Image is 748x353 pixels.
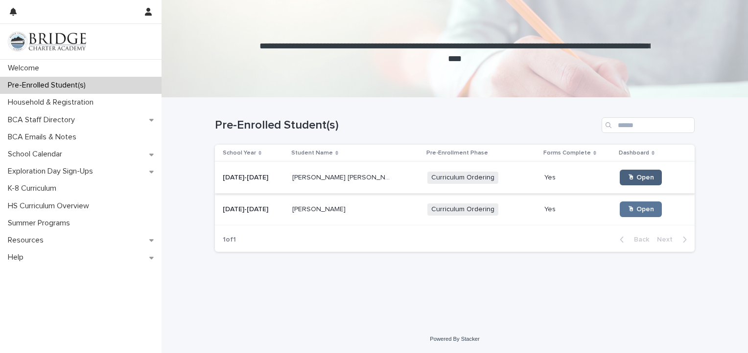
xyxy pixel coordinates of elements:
span: Curriculum Ordering [427,172,498,184]
p: Pre-Enrollment Phase [426,148,488,158]
button: Next [653,235,695,244]
a: Powered By Stacker [430,336,479,342]
span: Back [628,236,649,243]
a: 🖱 Open [620,201,662,217]
p: K-8 Curriculum [4,184,64,193]
p: 1 of 1 [215,228,244,252]
p: Yes [544,203,558,214]
p: Household & Registration [4,98,101,107]
p: HS Curriculum Overview [4,201,97,211]
p: BCA Emails & Notes [4,132,84,142]
input: Search [602,117,695,133]
p: Resources [4,236,51,245]
p: Pre-Enrolled Student(s) [4,81,93,90]
span: 🖱 Open [628,206,654,213]
p: Dashboard [619,148,649,158]
p: [DATE]-[DATE] [223,203,270,214]
p: Welcome [4,64,47,73]
p: [DATE]-[DATE] [223,172,270,182]
p: Yes [544,172,558,182]
tr: [DATE]-[DATE][DATE]-[DATE] [PERSON_NAME][PERSON_NAME] Curriculum OrderingYesYes 🖱 Open [215,194,695,225]
p: [PERSON_NAME] [PERSON_NAME] [292,172,392,182]
p: Exploration Day Sign-Ups [4,167,101,176]
button: Back [612,235,653,244]
h1: Pre-Enrolled Student(s) [215,118,598,132]
p: Summer Programs [4,219,78,228]
p: [PERSON_NAME] [292,203,348,214]
span: Next [657,236,678,243]
p: Student Name [291,148,333,158]
img: V1C1m3IdTEidaUdm9Hs0 [8,32,86,51]
p: Forms Complete [543,148,591,158]
span: Curriculum Ordering [427,203,498,216]
p: BCA Staff Directory [4,115,83,125]
span: 🖱 Open [628,174,654,181]
p: School Calendar [4,150,70,159]
p: Help [4,253,31,262]
tr: [DATE]-[DATE][DATE]-[DATE] [PERSON_NAME] [PERSON_NAME][PERSON_NAME] [PERSON_NAME] Curriculum Orde... [215,162,695,194]
a: 🖱 Open [620,170,662,185]
p: School Year [223,148,256,158]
